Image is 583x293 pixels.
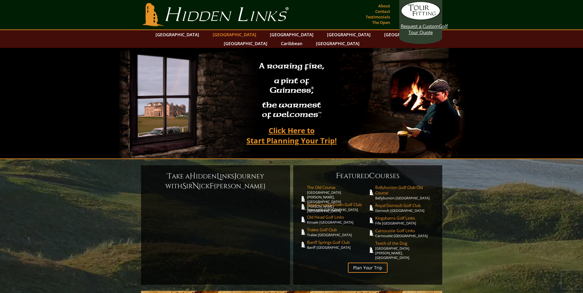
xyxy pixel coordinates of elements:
[167,171,172,181] span: T
[210,181,214,191] span: F
[375,203,436,208] span: Royal Dornoch Golf Club
[299,171,436,181] h6: eatured ourses
[210,30,259,39] a: [GEOGRAPHIC_DATA]
[313,39,363,48] a: [GEOGRAPHIC_DATA]
[234,171,237,181] span: J
[375,215,436,225] a: Kingsbarns Golf LinksFife [GEOGRAPHIC_DATA]
[307,240,368,245] span: Banff Springs Golf Club
[375,228,436,233] span: Carnoustie Golf Links
[182,181,186,191] span: S
[377,2,392,10] a: About
[369,171,375,181] span: C
[375,240,436,260] a: Teeth of the Dog[GEOGRAPHIC_DATA][PERSON_NAME], [GEOGRAPHIC_DATA]
[307,185,368,190] span: The Old Course
[375,228,436,238] a: Carnoustie Golf LinksCarnoustie [GEOGRAPHIC_DATA]
[217,171,220,181] span: L
[381,30,431,39] a: [GEOGRAPHIC_DATA]
[221,39,270,48] a: [GEOGRAPHIC_DATA]
[307,240,368,250] a: Banff Springs Golf ClubBanff [GEOGRAPHIC_DATA]
[152,30,202,39] a: [GEOGRAPHIC_DATA]
[147,171,284,191] h6: ake a idden inks ourney with ir ick [PERSON_NAME]
[375,215,436,221] span: Kingsbarns Golf Links
[278,39,305,48] a: Caribbean
[348,263,388,273] a: Plan Your Trip
[401,2,441,35] a: Request a CustomGolf Tour Quote
[307,214,368,225] a: Old Head Golf LinksKinsale [GEOGRAPHIC_DATA]
[324,30,374,39] a: [GEOGRAPHIC_DATA]
[307,185,368,213] a: The Old Course[GEOGRAPHIC_DATA][PERSON_NAME], [GEOGRAPHIC_DATA][PERSON_NAME] [GEOGRAPHIC_DATA]
[364,13,392,21] a: Testimonials
[307,202,368,207] span: Royal County Down Golf Club
[267,30,317,39] a: [GEOGRAPHIC_DATA]
[307,227,368,237] a: Tralee Golf ClubTralee [GEOGRAPHIC_DATA]
[336,171,340,181] span: F
[255,59,328,123] h2: A roaring fire, a pint of Guinness , the warmest of welcomes™.
[190,171,196,181] span: H
[193,181,199,191] span: N
[240,123,343,148] a: Click Here toStart Planning Your Trip!
[307,214,368,220] span: Old Head Golf Links
[375,185,436,196] span: Ballybunion Golf Club Old Course
[401,23,439,29] span: Request a Custom
[375,203,436,213] a: Royal Dornoch Golf ClubDornoch [GEOGRAPHIC_DATA]
[375,240,436,246] span: Teeth of the Dog
[307,202,368,212] a: Royal County Down Golf ClubNewcastle [GEOGRAPHIC_DATA]
[375,185,436,200] a: Ballybunion Golf Club Old CourseBallybunion [GEOGRAPHIC_DATA]
[371,18,392,27] a: The Open
[374,7,392,16] a: Contact
[307,227,368,232] span: Tralee Golf Club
